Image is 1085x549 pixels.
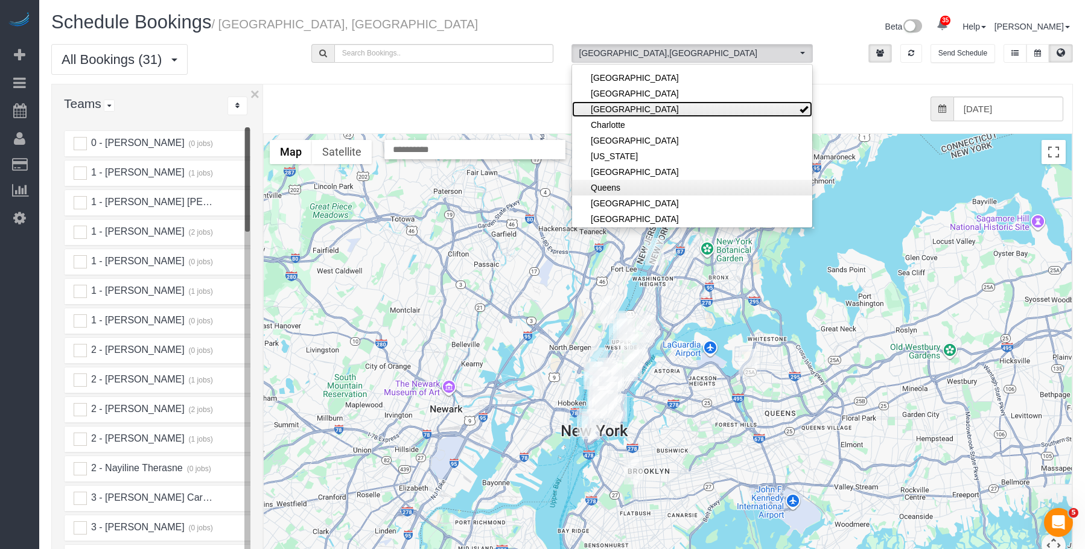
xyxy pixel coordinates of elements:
[187,287,213,296] small: (1 jobs)
[590,347,608,375] div: 10/06/2025 2:00PM - Yifan Zhao - 620 West 42nd Street Apt S58d, New York, NY 10001
[572,211,813,227] li: Staten Island
[627,332,646,360] div: 10/06/2025 11:00AM - Zoe Funk (PwC) - 239 East 79th Street, Apt 16c, New York, NY 10075
[51,44,188,75] button: All Bookings (31)
[187,435,213,443] small: (1 jobs)
[603,363,622,391] div: 10/06/2025 4:00PM - Roma Patel - 160 Madison Avenue, Apt. 11j, New York, NY 10016
[962,22,986,31] a: Help
[187,317,213,325] small: (0 jobs)
[609,319,628,346] div: 10/06/2025 10:00AM - Colleen Glazer (Holy Trinity Roman Catholic Church) - 213 West 82nd Street, ...
[994,22,1070,31] a: [PERSON_NAME]
[572,211,813,227] a: [GEOGRAPHIC_DATA]
[187,376,213,384] small: (1 jobs)
[572,133,813,148] a: [GEOGRAPHIC_DATA]
[89,167,184,177] span: 1 - [PERSON_NAME]
[645,238,664,265] div: 10/06/2025 3:00PM - Lise Hirschberg - 620 Fort Washington Avenue, Apt. 3g, New York, NY 10040
[250,86,259,102] button: ×
[235,102,240,109] i: Sort Teams
[931,44,995,63] button: Send Schedule
[623,349,642,377] div: 10/06/2025 10:00AM - Sarahi Reyes (Delrose Design Group) - 410 East 59th Street, Suite 1b, New Yo...
[596,296,614,323] div: 10/06/2025 10:00AM - Sergio Moreno - 30 River Rd, Apt 19c, New York, NY 10044
[572,148,813,164] a: [US_STATE]
[902,19,922,35] img: New interface
[597,358,616,386] div: 10/06/2025 1:00PM - Gregg Sussman (SportsGrid) - 218 West 35th Street, 5th Floor, New York, NY 10001
[931,12,954,39] a: 35
[624,457,643,484] div: 10/06/2025 11:00AM - Billy Couchman - 131 Montgomery Street, Apt. 331, Brooklyn, NY 11225
[89,463,182,473] span: 2 - Nayiline Therasne
[187,139,213,148] small: (0 jobs)
[587,386,606,414] div: 10/06/2025 1:00PM - Claire Sprattler - 2 King Street Apt. 7a, New York, NY 10012
[603,360,622,388] div: 10/06/2025 9:00AM - Tevis Jory (BBJ La Tavola) - 390 5th Ave, Suite 703, New York, NY 10018
[605,364,624,392] div: 10/06/2025 11:30AM - Joshua Smith - 4 Park Ave, Apt. 17r, New York, NY 10016
[619,314,638,341] div: 10/06/2025 11:00AM - Leonora Gogolak - 336 Central Park West, Apt 5e, New York, NY 10025
[312,140,372,164] button: Show satellite imagery
[572,180,813,195] a: Queens
[572,133,813,148] li: Denver
[613,313,632,340] div: 10/06/2025 9:00AM - Laura Deforest - 215 West 91st Street, Apt. 22, New York, NY 10024
[187,228,213,236] small: (2 jobs)
[89,374,184,384] span: 2 - [PERSON_NAME]
[579,47,798,59] span: [GEOGRAPHIC_DATA] , [GEOGRAPHIC_DATA]
[572,86,813,101] a: [GEOGRAPHIC_DATA]
[620,334,639,362] div: 10/06/2025 9:15AM - Francesca Racanelli (Still Here NYC) - 905 Madison Avenue, New York, NY 10021
[739,349,757,376] div: 10/06/2025 12:00PM - Tiffany Clark (H&R Block) - 39-20 Main Street, 2nd Floor, Flushing, NY 11354
[585,362,603,390] div: 10/06/2025 12:00PM - Virginia Smith (Conde Nast) - 535 West 23rd Street, Apt. N5p, New York, NY 1...
[89,315,184,325] span: 1 - [PERSON_NAME]
[593,370,611,398] div: 10/06/2025 3:00PM - Amy Secunda - 121 West 19th Street #11f, New York, NY 10011
[227,97,247,115] div: ...
[89,492,305,503] span: 3 - [PERSON_NAME] Carolina [PERSON_NAME]
[572,101,813,117] li: Brooklyn
[572,86,813,101] li: Bronx
[1044,508,1073,537] iframe: Intercom live chat
[636,315,655,343] div: 10/06/2025 11:00AM - Deborah Oshuntola - 181 East 101st Street, Apt. 206, New York, NY 10029
[582,411,600,439] div: 10/06/2025 1:30PM - Julia Monachesi - 63 Wall Street, Apt. 3006, New York, NY 10005
[270,140,312,164] button: Show street map
[590,367,608,395] div: 10/06/2025 5:00PM - Eliza Farley (Joseph Nina (The Corcoran Group) - Referral) - 303 West 21st St...
[953,97,1063,121] input: Date
[89,522,184,532] span: 3 - [PERSON_NAME]
[89,197,266,207] span: 1 - [PERSON_NAME] [PERSON_NAME]
[617,311,635,338] div: 10/06/2025 8:30AM - Sri Narasimhan - 113 West 95th Street, New York, NY 10025
[572,195,813,211] a: [GEOGRAPHIC_DATA]
[187,405,213,414] small: (2 jobs)
[584,361,602,389] div: 10/06/2025 11:00AM - Gino Carteron - 559 West 23rd Street, Apt.5, New York, NY 10011
[940,16,950,25] span: 35
[89,404,184,414] span: 2 - [PERSON_NAME]
[572,164,813,180] a: [GEOGRAPHIC_DATA]
[589,391,608,419] div: 10/06/2025 7:55AM - Kelsy Gonzalez (Aviator Nation - NYC) - 93 Mercer Street, New York, NY 10012
[572,164,813,180] li: Portland
[187,258,213,266] small: (0 jobs)
[599,382,617,410] div: 10/06/2025 8:00AM - Eric Burge - 85 East 10th Street, Apt. 2h, New York, NY 10003
[572,195,813,211] li: Seattle
[595,390,614,418] div: 10/06/2025 9:45AM - Francesca Racanelli (Still Here NYC) - 268 Elizabeth Street, New York, NY 10012
[1069,508,1078,518] span: 5
[187,169,213,177] small: (1 jobs)
[89,226,184,236] span: 1 - [PERSON_NAME]
[64,97,101,110] span: Teams
[572,148,813,164] li: New Jersey
[572,117,813,133] a: Charlotte
[572,70,813,86] a: [GEOGRAPHIC_DATA]
[7,12,31,29] img: Automaid Logo
[62,52,168,67] span: All Bookings (31)
[599,376,618,404] div: 10/06/2025 11:30AM - Rachael Hobbs - 101 East 16th Street, Apt. 1f, New York, NY 10003
[185,465,211,473] small: (0 jobs)
[334,44,553,63] input: Search Bookings..
[89,256,184,266] span: 1 - [PERSON_NAME]
[885,22,923,31] a: Beta
[572,101,813,117] a: [GEOGRAPHIC_DATA]
[608,394,627,422] div: 10/06/2025 12:00PM - Jake Gilbert - 327 East 3rd Street, Apt. 4b, New York, NY 10009
[1042,140,1066,164] button: Toggle fullscreen view
[89,285,184,296] span: 1 - [PERSON_NAME]
[619,354,638,381] div: 10/06/2025 8:30AM - Evelyn Cundy - 330 East 52nd Street, Apt 26, New York, NY 10022
[187,346,213,355] small: (0 jobs)
[187,524,213,532] small: (0 jobs)
[571,44,813,63] button: [GEOGRAPHIC_DATA],[GEOGRAPHIC_DATA]
[577,409,596,437] div: 10/06/2025 1:00PM - Lacey Gutierrez - 88 Greenwich St, #1102, New York, NY 10006
[89,138,184,148] span: 0 - [PERSON_NAME]
[571,44,813,63] ol: All Locations
[572,70,813,86] li: Boston
[51,11,211,33] span: Schedule Bookings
